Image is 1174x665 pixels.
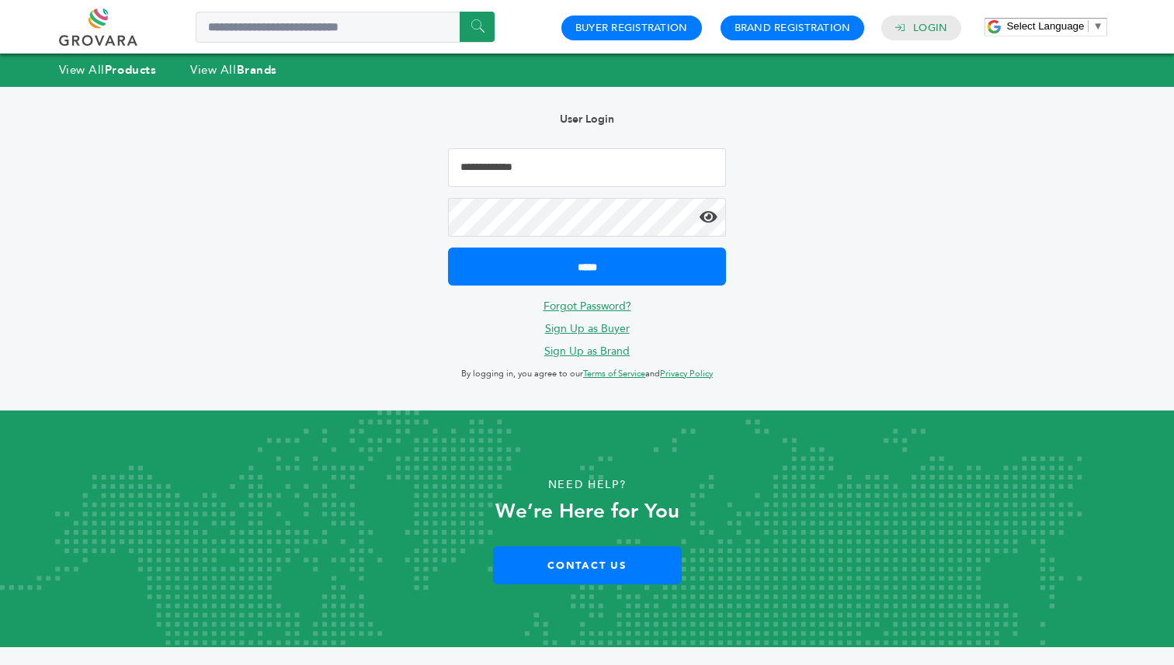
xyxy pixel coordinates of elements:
input: Search a product or brand... [196,12,495,43]
strong: Brands [237,62,277,78]
a: Contact Us [493,546,682,584]
p: By logging in, you agree to our and [448,365,726,383]
input: Password [448,198,726,237]
a: View AllProducts [59,62,157,78]
a: Sign Up as Brand [544,344,630,358]
input: Email Address [448,148,726,187]
strong: Products [105,62,156,78]
a: Login [913,21,947,35]
a: Sign Up as Buyer [545,321,630,336]
a: Forgot Password? [544,299,631,313]
a: Buyer Registration [575,21,688,35]
strong: We’re Here for You [495,497,679,525]
span: Select Language [1006,20,1084,32]
a: Select Language​ [1006,20,1103,32]
span: ▼ [1092,20,1103,32]
b: User Login [560,112,614,126]
a: Brand Registration [735,21,851,35]
a: Terms of Service [583,368,645,379]
a: View AllBrands [190,62,277,78]
a: Privacy Policy [660,368,713,379]
p: Need Help? [59,473,1116,497]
